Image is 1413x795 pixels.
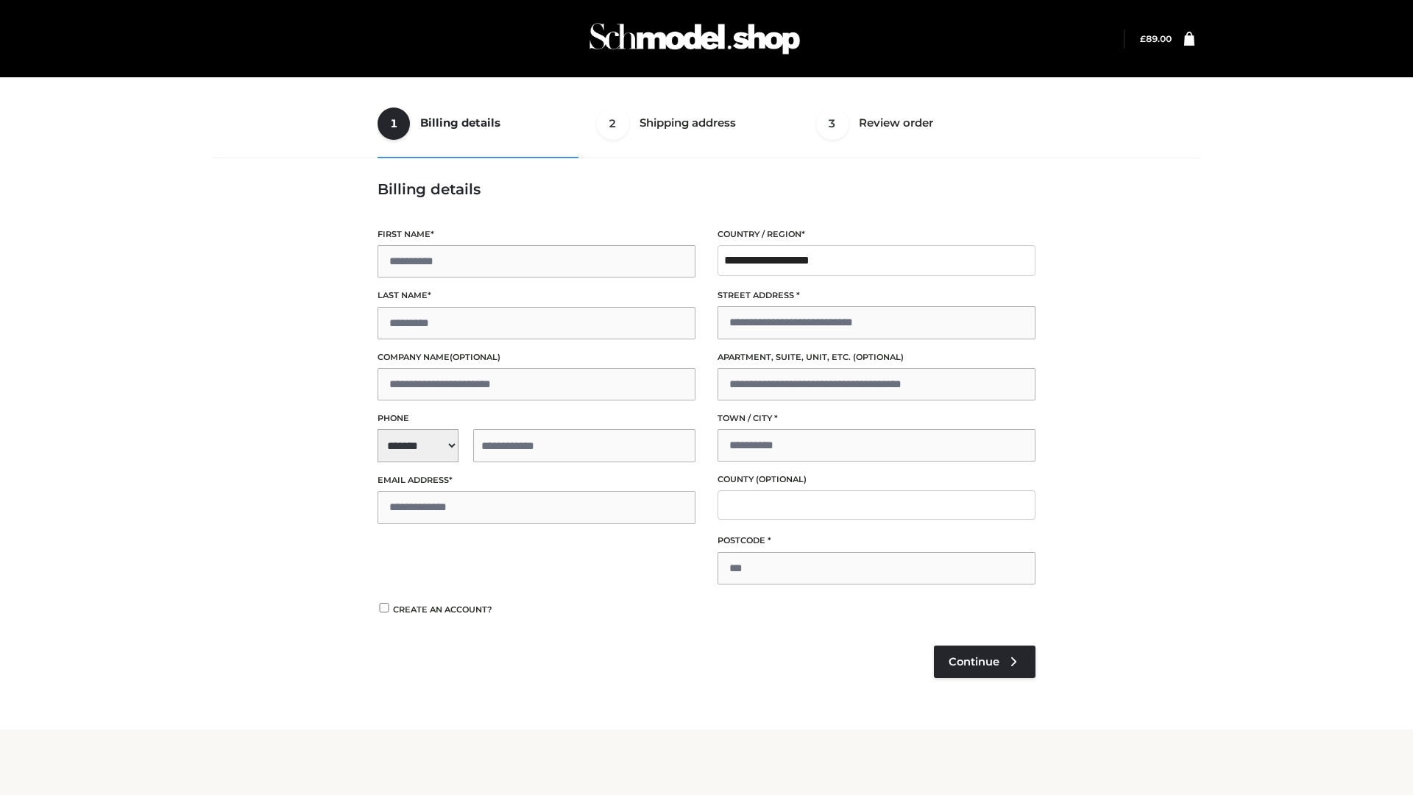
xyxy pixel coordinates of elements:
[1140,33,1172,44] bdi: 89.00
[378,603,391,612] input: Create an account?
[378,350,695,364] label: Company name
[718,289,1035,303] label: Street address
[853,352,904,362] span: (optional)
[393,604,492,615] span: Create an account?
[718,227,1035,241] label: Country / Region
[756,474,807,484] span: (optional)
[378,227,695,241] label: First name
[718,534,1035,548] label: Postcode
[718,473,1035,487] label: County
[584,10,805,68] img: Schmodel Admin 964
[949,655,999,668] span: Continue
[718,411,1035,425] label: Town / City
[934,646,1035,678] a: Continue
[1140,33,1146,44] span: £
[450,352,500,362] span: (optional)
[378,411,695,425] label: Phone
[378,473,695,487] label: Email address
[378,289,695,303] label: Last name
[378,180,1035,198] h3: Billing details
[1140,33,1172,44] a: £89.00
[718,350,1035,364] label: Apartment, suite, unit, etc.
